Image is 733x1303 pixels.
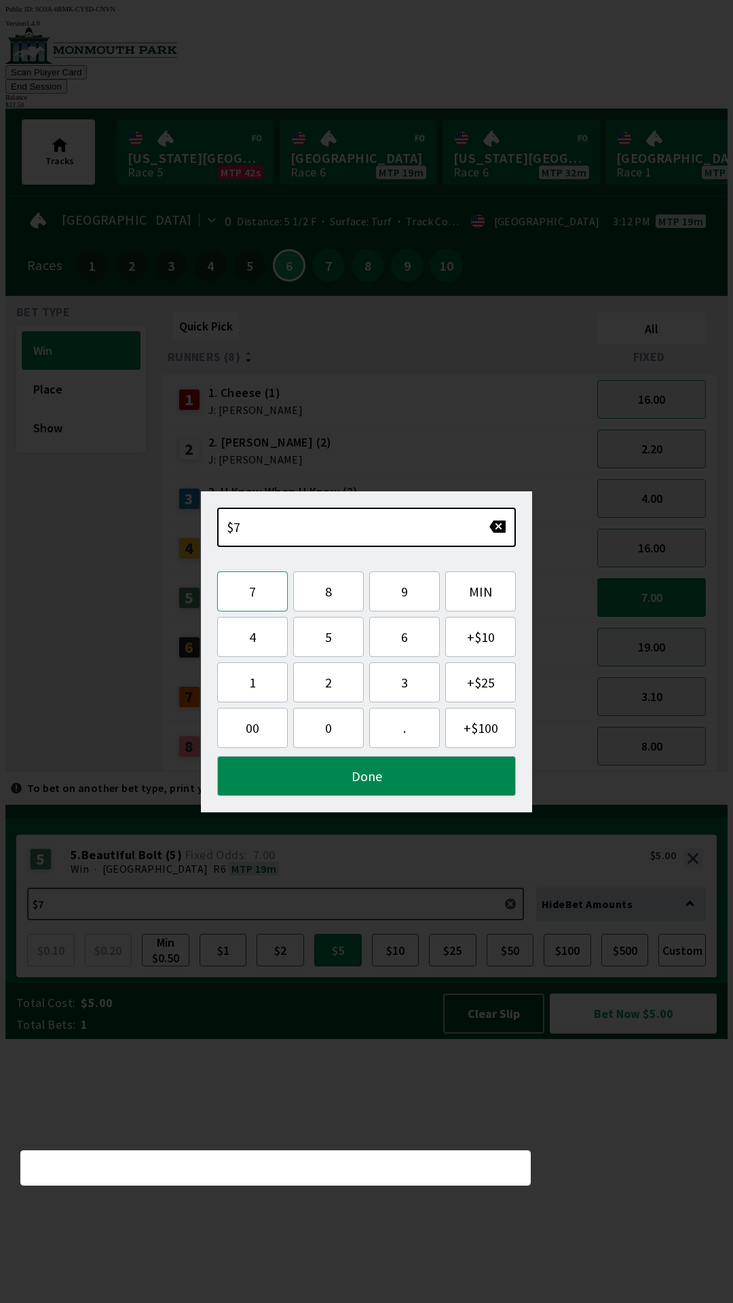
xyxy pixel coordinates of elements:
[293,662,364,702] button: 2
[457,719,504,736] span: + $100
[369,662,440,702] button: 3
[217,617,288,657] button: 4
[305,719,352,736] span: 0
[229,674,276,691] span: 1
[457,628,504,645] span: + $10
[217,662,288,702] button: 1
[229,719,276,736] span: 00
[445,617,516,657] button: +$10
[217,756,516,796] button: Done
[369,617,440,657] button: 6
[305,583,352,600] span: 8
[369,708,440,748] button: .
[293,617,364,657] button: 5
[369,571,440,611] button: 9
[293,708,364,748] button: 0
[229,628,276,645] span: 4
[457,583,504,600] span: MIN
[381,674,428,691] span: 3
[457,674,504,691] span: + $25
[229,768,504,785] span: Done
[381,719,428,736] span: .
[305,674,352,691] span: 2
[217,708,288,748] button: 00
[217,571,288,611] button: 7
[381,583,428,600] span: 9
[381,628,428,645] span: 6
[445,662,516,702] button: +$25
[293,571,364,611] button: 8
[305,628,352,645] span: 5
[445,708,516,748] button: +$100
[227,518,241,535] span: $7
[445,571,516,611] button: MIN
